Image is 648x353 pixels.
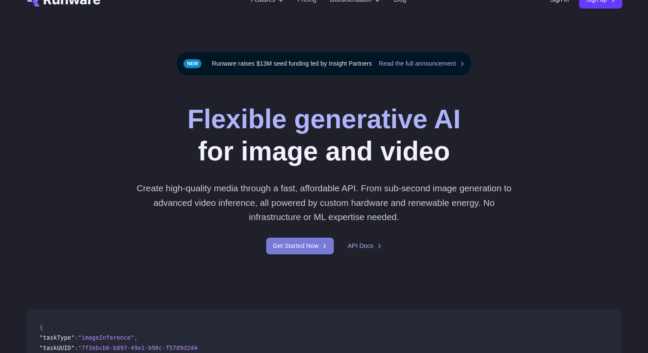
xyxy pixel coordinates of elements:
h1: for image and video [187,103,461,167]
p: Create high-quality media through a fast, affordable API. From sub-second image generation to adv... [133,181,515,224]
a: API Docs [348,241,382,251]
strong: Flexible generative AI [187,104,461,134]
span: { [39,324,43,331]
a: Get Started Now [266,238,334,254]
a: Read the full announcement [379,59,465,69]
span: : [75,344,78,351]
span: "taskUUID" [39,344,75,351]
span: , [134,334,138,341]
div: Runware raises $13M seed funding led by Insight Partners [176,51,472,76]
span: : [75,334,78,341]
span: "7f3ebcb6-b897-49e1-b98c-f5789d2d40d7" [78,344,211,351]
span: "taskType" [39,334,75,341]
span: "imageInference" [78,334,134,341]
